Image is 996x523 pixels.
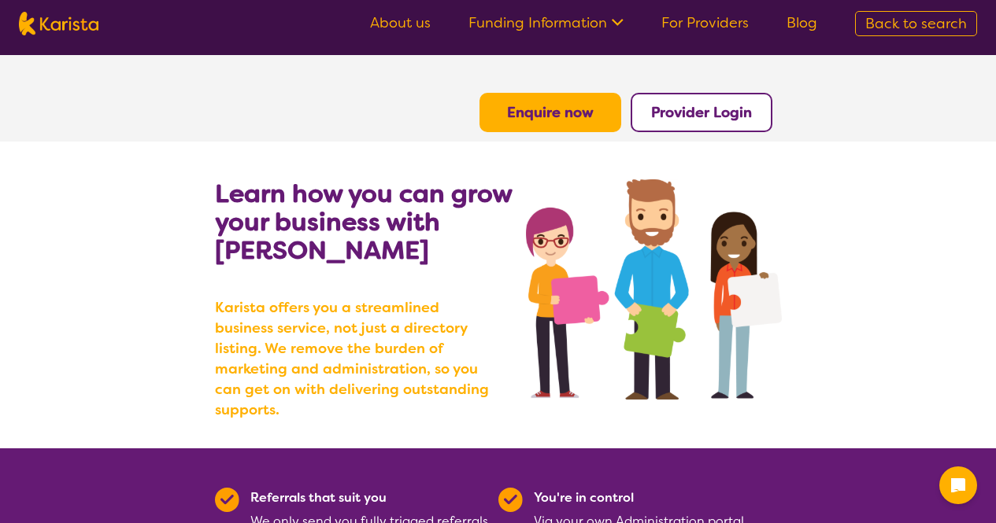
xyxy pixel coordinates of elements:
a: Back to search [855,11,977,36]
a: For Providers [661,13,749,32]
a: Funding Information [468,13,624,32]
a: Provider Login [651,103,752,122]
img: Tick [215,488,239,512]
a: Enquire now [507,103,594,122]
b: Learn how you can grow your business with [PERSON_NAME] [215,177,512,267]
b: Referrals that suit you [250,489,387,506]
a: About us [370,13,431,32]
button: Provider Login [631,93,772,132]
img: Karista logo [19,12,98,35]
span: Back to search [865,14,967,33]
b: Karista offers you a streamlined business service, not just a directory listing. We remove the bu... [215,297,498,420]
a: Blog [787,13,817,32]
img: Tick [498,488,523,512]
b: You're in control [534,489,634,506]
button: Enquire now [479,93,621,132]
img: grow your business with Karista [526,179,781,400]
